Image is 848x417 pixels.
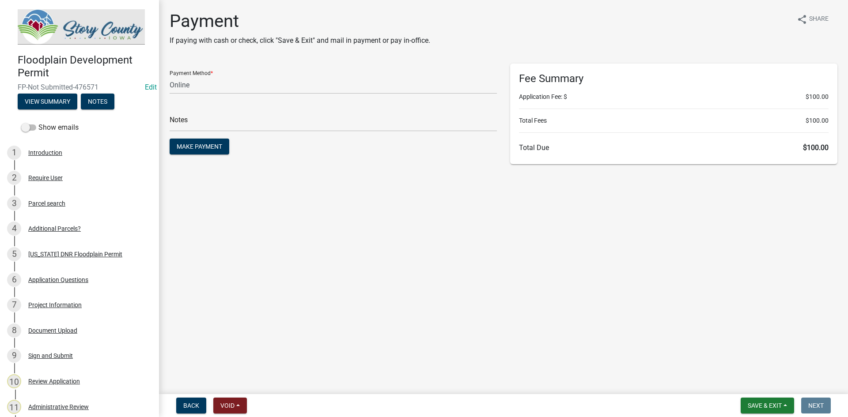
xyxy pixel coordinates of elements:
div: Document Upload [28,327,77,334]
div: Project Information [28,302,82,308]
div: 9 [7,349,21,363]
span: Next [808,402,824,409]
div: 6 [7,273,21,287]
wm-modal-confirm: Notes [81,98,114,105]
wm-modal-confirm: Summary [18,98,77,105]
div: 7 [7,298,21,312]
button: Notes [81,94,114,109]
li: Total Fees [519,116,829,125]
div: 4 [7,222,21,236]
button: Void [213,398,247,413]
button: shareShare [790,11,836,28]
span: $100.00 [806,92,829,101]
div: [US_STATE] DNR Floodplain Permit [28,251,122,257]
li: Application Fee: $ [519,92,829,101]
div: Sign and Submit [28,353,73,359]
h6: Total Due [519,143,829,152]
div: 2 [7,171,21,185]
span: $100.00 [806,116,829,125]
a: Edit [145,83,157,91]
label: Show emails [21,122,79,133]
button: View Summary [18,94,77,109]
div: Additional Parcels? [28,225,81,232]
span: Back [183,402,199,409]
span: Share [809,14,829,25]
div: 10 [7,374,21,388]
img: Story County, Iowa [18,9,145,45]
span: Save & Exit [748,402,782,409]
p: If paying with cash or check, click "Save & Exit" and mail in payment or pay in-office. [170,35,430,46]
div: Application Questions [28,277,88,283]
div: 8 [7,323,21,338]
button: Make Payment [170,139,229,154]
h6: Fee Summary [519,72,829,85]
div: 3 [7,196,21,210]
div: Administrative Review [28,404,89,410]
div: 1 [7,146,21,160]
div: Require User [28,175,63,181]
div: Parcel search [28,200,65,207]
button: Next [801,398,831,413]
wm-modal-confirm: Edit Application Number [145,83,157,91]
div: 11 [7,400,21,414]
div: 5 [7,247,21,261]
h1: Payment [170,11,430,32]
span: Make Payment [177,143,222,150]
span: $100.00 [803,143,829,152]
h4: Floodplain Development Permit [18,54,152,79]
div: Review Application [28,378,80,384]
span: FP-Not Submitted-476571 [18,83,141,91]
div: Introduction [28,150,62,156]
i: share [797,14,807,25]
span: Void [220,402,235,409]
button: Save & Exit [741,398,794,413]
button: Back [176,398,206,413]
